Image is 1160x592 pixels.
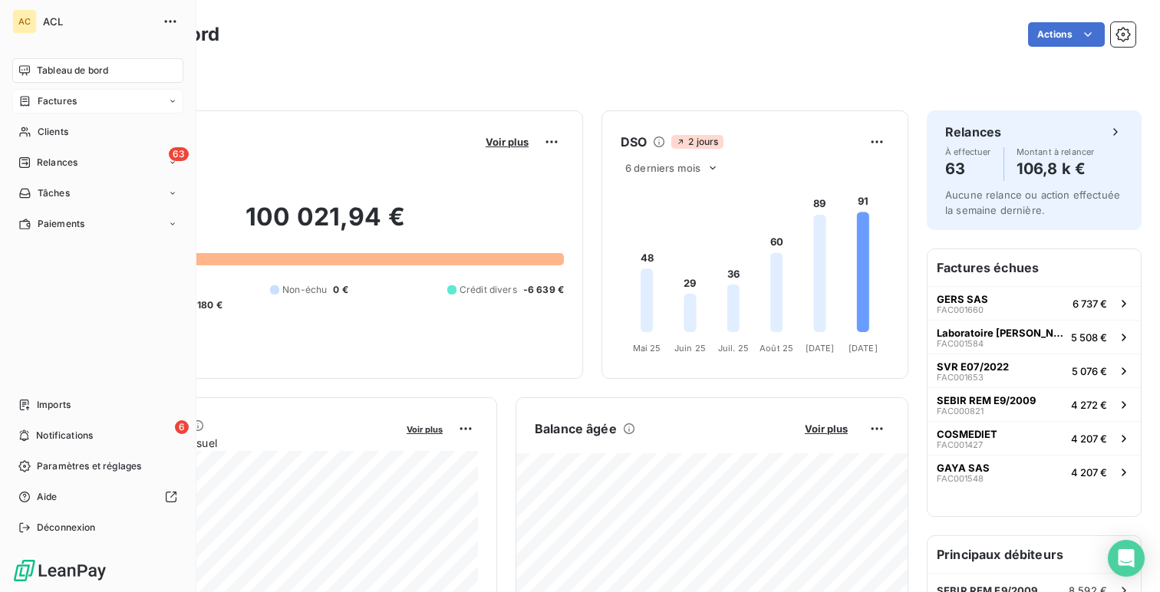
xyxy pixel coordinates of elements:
[407,424,443,435] span: Voir plus
[37,521,96,534] span: Déconnexion
[523,283,564,297] span: -6 639 €
[937,462,990,474] span: GAYA SAS
[37,156,77,169] span: Relances
[12,558,107,583] img: Logo LeanPay
[486,136,529,148] span: Voir plus
[12,9,37,34] div: AC
[945,123,1001,141] h6: Relances
[937,327,1065,339] span: Laboratoire [PERSON_NAME]
[1071,466,1107,479] span: 4 207 €
[945,147,991,156] span: À effectuer
[928,421,1141,455] button: COSMEDIETFAC0014274 207 €
[1108,540,1145,577] div: Open Intercom Messenger
[282,283,327,297] span: Non-échu
[87,202,564,248] h2: 100 021,94 €
[806,343,835,354] tspan: [DATE]
[1017,156,1095,181] h4: 106,8 k €
[36,429,93,442] span: Notifications
[43,15,153,28] span: ACL
[37,64,108,77] span: Tableau de bord
[625,162,700,174] span: 6 derniers mois
[333,283,348,297] span: 0 €
[674,343,706,354] tspan: Juin 25
[481,135,533,149] button: Voir plus
[38,217,84,231] span: Paiements
[849,343,878,354] tspan: [DATE]
[87,435,396,451] span: Chiffre d'affaires mensuel
[937,428,997,440] span: COSMEDIET
[1017,147,1095,156] span: Montant à relancer
[175,420,189,434] span: 6
[937,406,984,416] span: FAC000821
[37,490,58,504] span: Aide
[671,135,723,149] span: 2 jours
[460,283,517,297] span: Crédit divers
[1028,22,1105,47] button: Actions
[760,343,793,354] tspan: Août 25
[169,147,189,161] span: 63
[945,189,1120,216] span: Aucune relance ou action effectuée la semaine dernière.
[38,186,70,200] span: Tâches
[1072,365,1107,377] span: 5 076 €
[12,485,183,509] a: Aide
[800,422,852,436] button: Voir plus
[37,398,71,412] span: Imports
[928,387,1141,421] button: SEBIR REM E9/2009FAC0008214 272 €
[945,156,991,181] h4: 63
[535,419,617,438] h6: Balance âgée
[718,343,749,354] tspan: Juil. 25
[402,422,447,436] button: Voir plus
[937,373,984,382] span: FAC001653
[928,286,1141,320] button: GERS SASFAC0016606 737 €
[928,249,1141,286] h6: Factures échues
[928,455,1141,488] button: GAYA SASFAC0015484 207 €
[937,394,1036,406] span: SEBIR REM E9/2009
[193,298,222,312] span: -180 €
[928,320,1141,354] button: Laboratoire [PERSON_NAME]FAC0015845 508 €
[937,293,988,305] span: GERS SAS
[1071,399,1107,411] span: 4 272 €
[38,94,77,108] span: Factures
[937,305,984,314] span: FAC001660
[928,536,1141,573] h6: Principaux débiteurs
[928,354,1141,387] button: SVR E07/2022FAC0016535 076 €
[937,360,1009,373] span: SVR E07/2022
[1073,298,1107,310] span: 6 737 €
[937,440,983,449] span: FAC001427
[37,459,141,473] span: Paramètres et réglages
[1071,432,1107,445] span: 4 207 €
[621,133,647,151] h6: DSO
[805,423,848,435] span: Voir plus
[937,339,984,348] span: FAC001584
[38,125,68,139] span: Clients
[633,343,661,354] tspan: Mai 25
[937,474,984,483] span: FAC001548
[1071,331,1107,344] span: 5 508 €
